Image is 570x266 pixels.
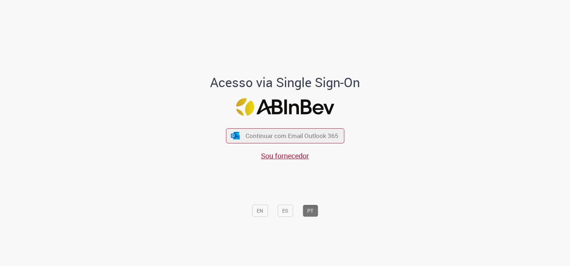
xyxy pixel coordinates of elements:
[236,98,334,116] img: Logo ABInBev
[252,205,268,217] button: EN
[246,132,338,140] span: Continuar com Email Outlook 365
[186,75,385,90] h1: Acesso via Single Sign-On
[261,151,309,161] a: Sou fornecedor
[277,205,293,217] button: ES
[226,128,344,143] button: ícone Azure/Microsoft 360 Continuar com Email Outlook 365
[303,205,318,217] button: PT
[231,132,241,139] img: ícone Azure/Microsoft 360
